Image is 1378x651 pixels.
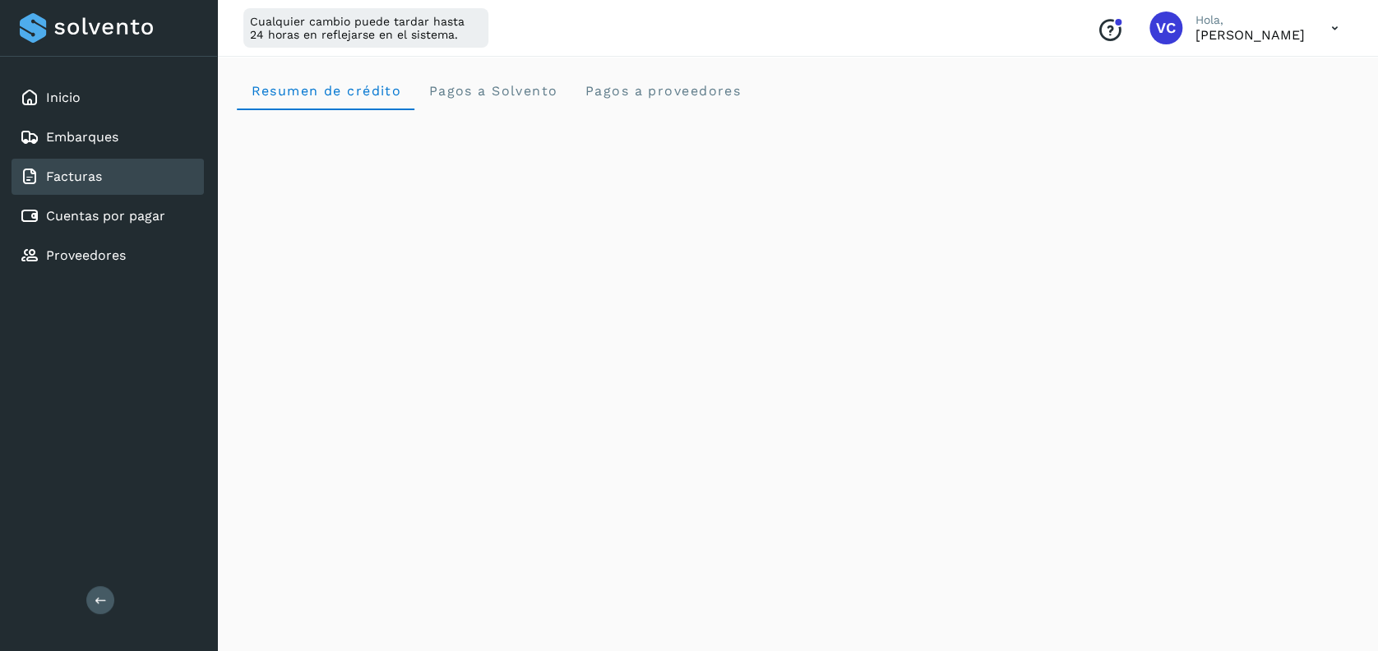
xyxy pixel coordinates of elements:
div: Cuentas por pagar [12,198,204,234]
span: Pagos a Solvento [428,83,557,99]
span: Pagos a proveedores [584,83,741,99]
p: Viridiana Cruz [1195,27,1305,43]
a: Cuentas por pagar [46,208,165,224]
a: Embarques [46,129,118,145]
div: Cualquier cambio puede tardar hasta 24 horas en reflejarse en el sistema. [243,8,488,48]
a: Facturas [46,169,102,184]
div: Embarques [12,119,204,155]
div: Facturas [12,159,204,195]
div: Inicio [12,80,204,116]
p: Hola, [1195,13,1305,27]
a: Inicio [46,90,81,105]
div: Proveedores [12,238,204,274]
a: Proveedores [46,247,126,263]
span: Resumen de crédito [250,83,401,99]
